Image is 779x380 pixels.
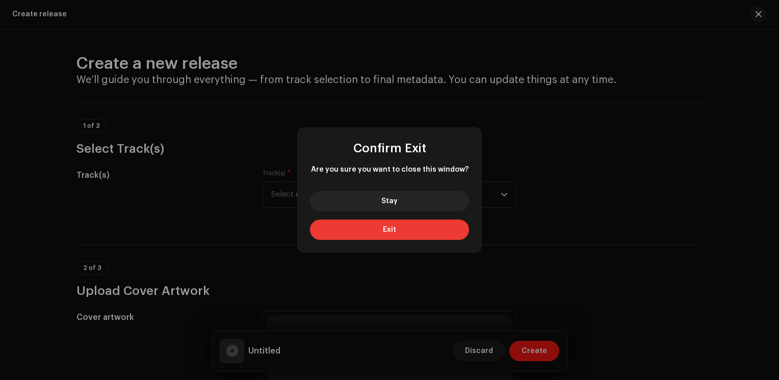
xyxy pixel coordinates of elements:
[310,220,469,240] button: Exit
[310,191,469,211] button: Stay
[381,198,398,205] span: Stay
[353,142,426,154] span: Confirm Exit
[310,165,469,175] span: Are you sure you want to close this window?
[383,226,396,233] span: Exit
